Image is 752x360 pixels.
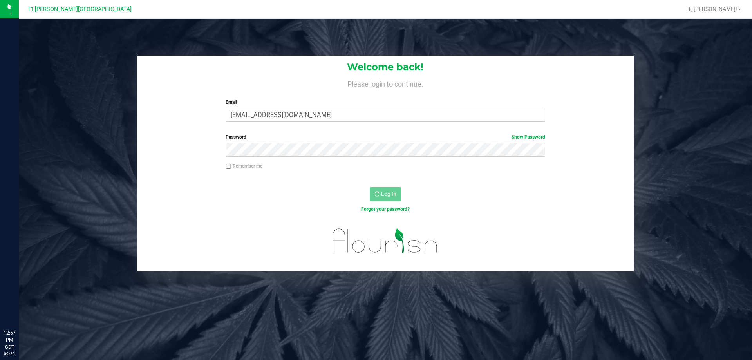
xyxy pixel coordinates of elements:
[370,187,401,201] button: Log In
[381,191,396,197] span: Log In
[226,164,231,169] input: Remember me
[28,6,132,13] span: Ft [PERSON_NAME][GEOGRAPHIC_DATA]
[4,329,15,351] p: 12:57 PM CDT
[4,351,15,356] p: 09/25
[226,99,545,106] label: Email
[512,134,545,140] a: Show Password
[323,221,447,261] img: flourish_logo.svg
[137,78,634,88] h4: Please login to continue.
[137,62,634,72] h1: Welcome back!
[226,134,246,140] span: Password
[686,6,737,12] span: Hi, [PERSON_NAME]!
[226,163,262,170] label: Remember me
[361,206,410,212] a: Forgot your password?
